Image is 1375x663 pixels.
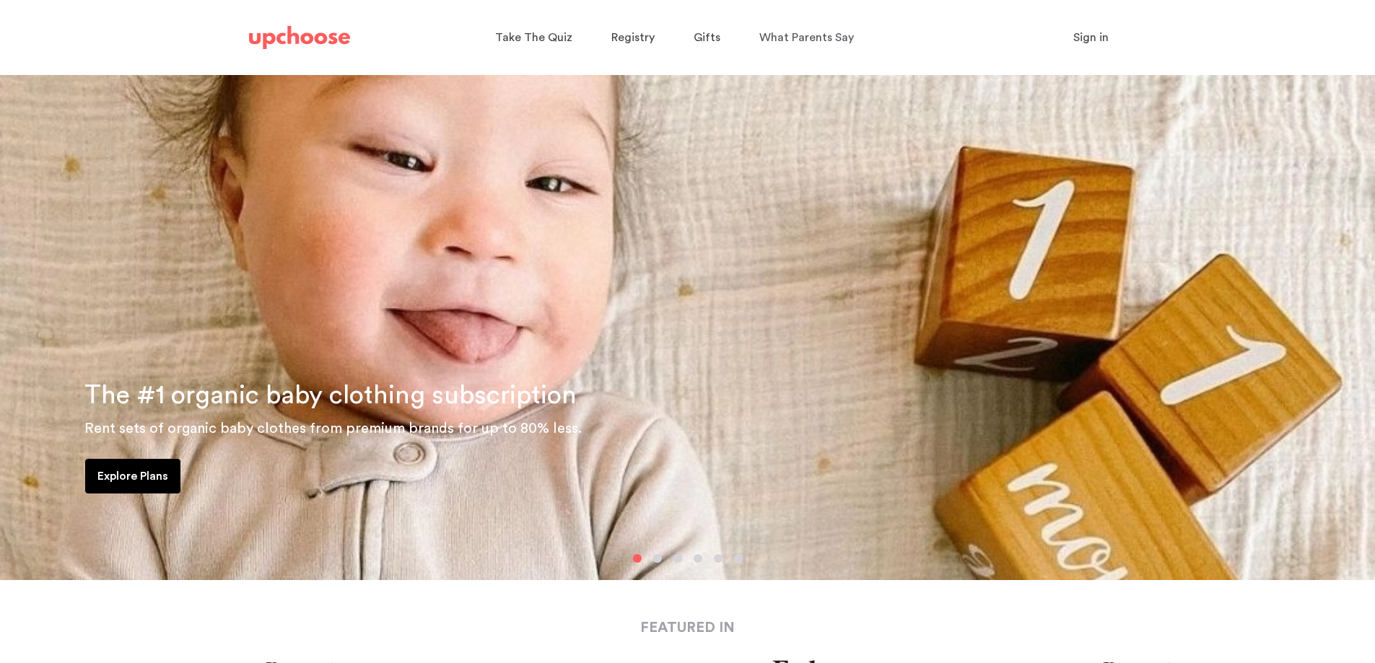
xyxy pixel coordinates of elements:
[84,382,577,408] span: The #1 organic baby clothing subscription
[249,23,350,53] a: UpChoose
[84,417,1358,440] p: Rent sets of organic baby clothes from premium brands for up to 80% less.
[495,32,572,43] span: Take The Quiz
[97,467,168,485] p: Explore Plans
[611,24,659,52] a: Registry
[1073,32,1109,43] span: Sign in
[249,26,350,49] img: UpChoose
[694,24,725,52] a: Gifts
[1055,23,1127,52] button: Sign in
[85,459,180,493] a: Explore Plans
[694,32,720,43] span: Gifts
[640,620,735,635] strong: FEATURED IN
[759,32,854,43] span: What Parents Say
[495,24,577,52] a: Take The Quiz
[611,32,655,43] span: Registry
[759,24,858,52] a: What Parents Say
